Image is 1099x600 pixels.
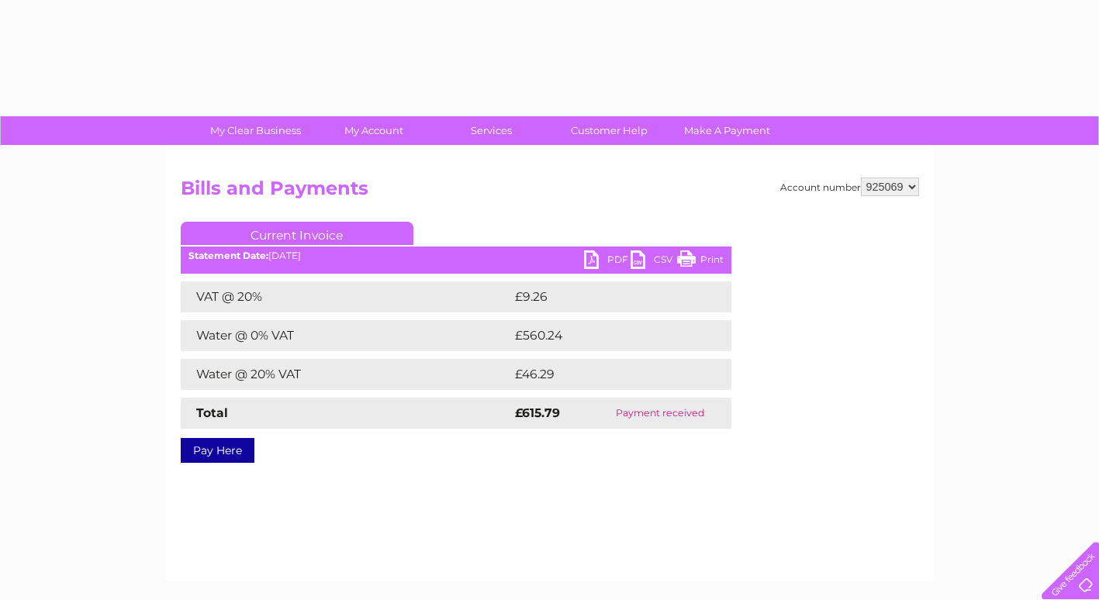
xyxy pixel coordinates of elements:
[181,250,731,261] div: [DATE]
[515,405,560,420] strong: £615.79
[511,320,704,351] td: £560.24
[584,250,631,273] a: PDF
[181,438,254,463] a: Pay Here
[309,116,437,145] a: My Account
[181,281,511,312] td: VAT @ 20%
[545,116,673,145] a: Customer Help
[589,398,731,429] td: Payment received
[181,359,511,390] td: Water @ 20% VAT
[192,116,320,145] a: My Clear Business
[196,405,228,420] strong: Total
[631,250,677,273] a: CSV
[181,178,919,207] h2: Bills and Payments
[188,250,268,261] b: Statement Date:
[663,116,791,145] a: Make A Payment
[181,320,511,351] td: Water @ 0% VAT
[511,359,700,390] td: £46.29
[427,116,555,145] a: Services
[181,222,413,245] a: Current Invoice
[677,250,724,273] a: Print
[511,281,696,312] td: £9.26
[780,178,919,196] div: Account number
